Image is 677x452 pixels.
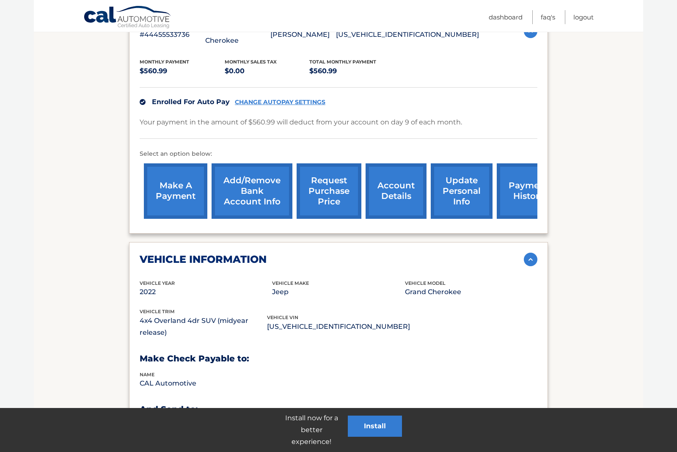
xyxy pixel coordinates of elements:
p: [PERSON_NAME] [270,29,336,41]
span: Enrolled For Auto Pay [152,98,230,106]
p: #44455533736 [140,29,205,41]
span: vehicle trim [140,309,175,314]
span: Total Monthly Payment [309,59,376,65]
h3: And Send to: [140,404,537,415]
a: CHANGE AUTOPAY SETTINGS [235,99,325,106]
a: update personal info [431,163,493,219]
button: Install [348,416,402,437]
p: [US_VEHICLE_IDENTIFICATION_NUMBER] [267,321,410,333]
a: request purchase price [297,163,361,219]
p: $560.99 [309,65,394,77]
p: 2022 Jeep Grand Cherokee [205,23,271,47]
p: 2022 [140,286,272,298]
p: Install now for a better experience! [275,412,348,448]
span: vehicle model [405,280,446,286]
p: CAL Automotive [140,378,272,389]
span: name [140,372,154,378]
a: payment history [497,163,560,219]
a: Dashboard [489,10,523,24]
a: Cal Automotive [83,6,172,30]
a: Logout [573,10,594,24]
p: Jeep [272,286,405,298]
p: 4x4 Overland 4dr SUV (midyear release) [140,315,267,339]
p: Grand Cherokee [405,286,537,298]
span: vehicle make [272,280,309,286]
span: vehicle vin [267,314,298,320]
span: Monthly sales Tax [225,59,277,65]
p: $0.00 [225,65,310,77]
img: check.svg [140,99,146,105]
p: [US_VEHICLE_IDENTIFICATION_NUMBER] [336,29,479,41]
img: accordion-active.svg [524,253,537,266]
h2: vehicle information [140,253,267,266]
a: Add/Remove bank account info [212,163,292,219]
h3: Make Check Payable to: [140,353,537,364]
a: account details [366,163,427,219]
p: Your payment in the amount of $560.99 will deduct from your account on day 9 of each month. [140,116,462,128]
p: Select an option below: [140,149,537,159]
p: $560.99 [140,65,225,77]
span: vehicle Year [140,280,175,286]
span: Monthly Payment [140,59,189,65]
a: FAQ's [541,10,555,24]
a: make a payment [144,163,207,219]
